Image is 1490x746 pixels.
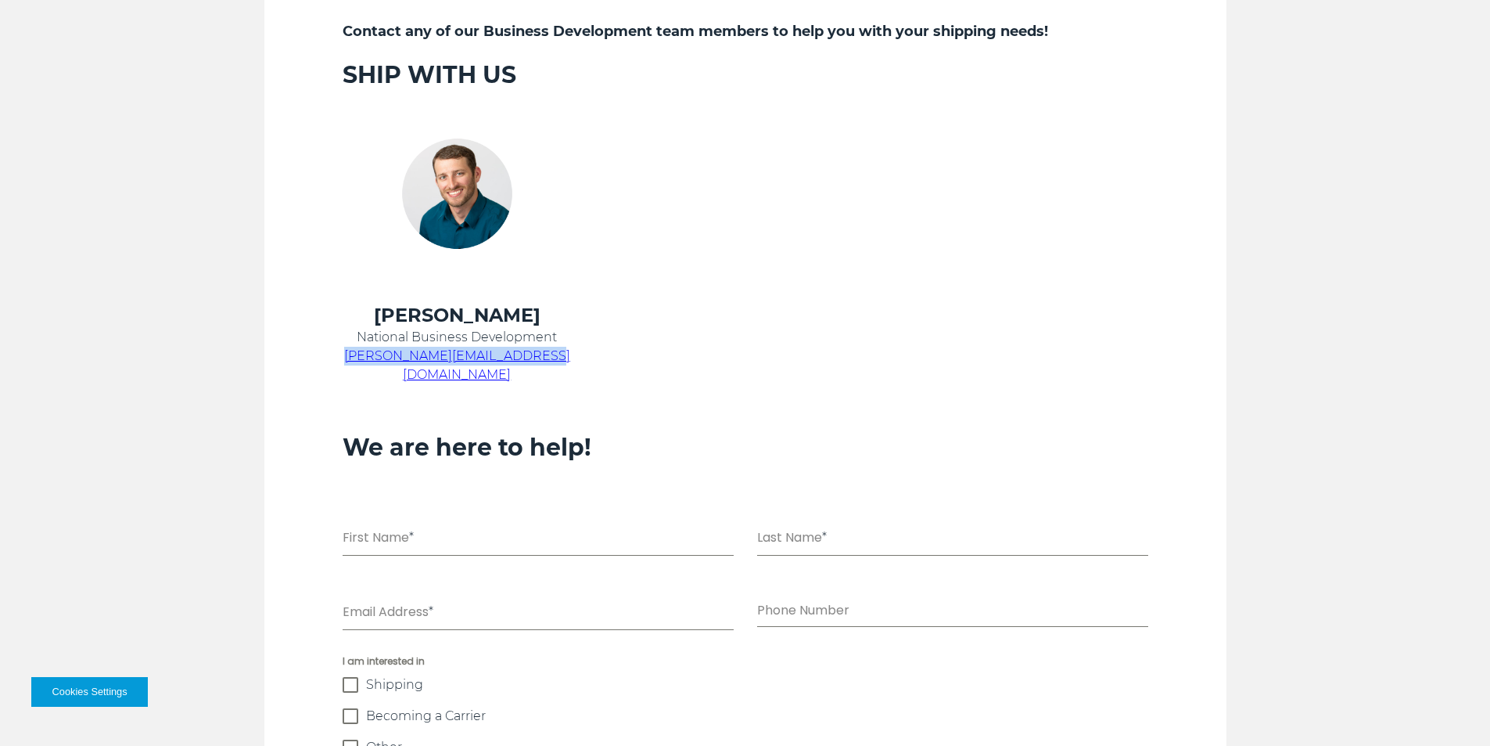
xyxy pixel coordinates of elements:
span: Shipping [366,677,423,693]
label: Becoming a Carrier [343,708,1148,724]
h5: Contact any of our Business Development team members to help you with your shipping needs! [343,21,1148,41]
a: [PERSON_NAME][EMAIL_ADDRESS][DOMAIN_NAME] [344,348,570,382]
h4: [PERSON_NAME] [343,303,572,328]
label: Shipping [343,677,1148,693]
span: Becoming a Carrier [366,708,486,724]
h3: We are here to help! [343,433,1148,463]
button: Cookies Settings [31,677,148,707]
span: I am interested in [343,654,1148,669]
h3: SHIP WITH US [343,60,1148,90]
p: National Business Development [343,328,572,347]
